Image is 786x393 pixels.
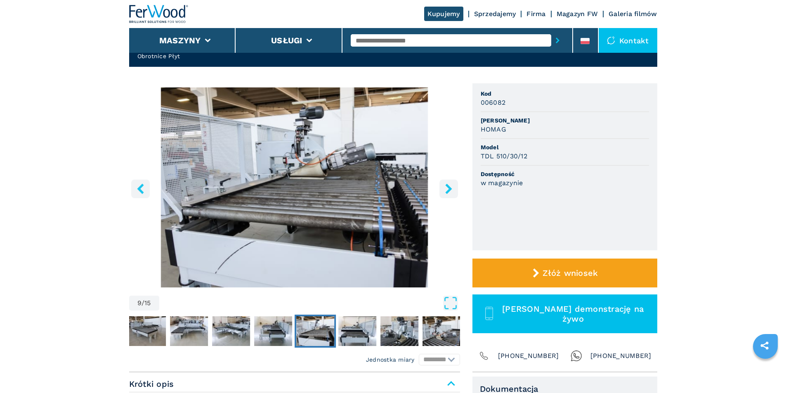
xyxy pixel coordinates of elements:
h2: Obrotnice Płyt [137,52,264,60]
div: Kontakt [599,28,657,53]
a: sharethis [754,335,775,356]
div: Go to Slide 9 [129,87,460,287]
img: Ferwood [129,5,189,23]
img: Kontakt [607,36,615,45]
img: Obrotnice Płyt HOMAG TDL 510/30/12 [129,87,460,287]
button: Go to Slide 6 [168,315,210,348]
span: Złóż wniosek [543,268,598,278]
button: Usługi [271,35,302,45]
img: 2c533ad093b3ff8f96185e41428a6a4e [296,316,334,346]
a: Magazyn FW [557,10,598,18]
span: Krótki opis [129,377,460,391]
img: Phone [478,350,490,362]
img: beb6cd1a7881acf46d363cd0af926fd8 [338,316,376,346]
button: Złóż wniosek [472,259,657,287]
span: Model [481,143,649,151]
h3: HOMAG [481,125,506,134]
button: right-button [439,179,458,198]
span: [PHONE_NUMBER] [498,350,559,362]
button: [PERSON_NAME] demonstrację na żywo [472,294,657,333]
button: Go to Slide 11 [379,315,420,348]
button: Maszyny [159,35,201,45]
button: Open Fullscreen [161,296,458,311]
a: Galeria filmów [609,10,657,18]
img: e3146267c64f7a27f8df69be4e06e6f4 [423,316,460,346]
img: Whatsapp [571,350,582,362]
button: Go to Slide 9 [295,315,336,348]
img: e00e28e0809c73e44a9ae1e6bbd8602e [212,316,250,346]
h3: TDL 510/30/12 [481,151,527,161]
span: / [142,300,144,306]
span: 15 [144,300,151,306]
img: 43700fdaa946f4c5bfeb7723762a8ca1 [170,316,208,346]
button: Go to Slide 8 [253,315,294,348]
span: 9 [137,300,142,306]
iframe: Chat [751,356,780,387]
button: Go to Slide 7 [210,315,252,348]
a: Firma [526,10,545,18]
button: Go to Slide 10 [337,315,378,348]
em: Jednostka miary [366,355,415,364]
h3: 006082 [481,98,506,107]
button: Go to Slide 5 [126,315,168,348]
span: Kod [481,89,649,98]
span: [PHONE_NUMBER] [590,350,651,362]
span: Dostępność [481,170,649,178]
img: 304bc0206e9d56f7a689d0ffa52b3377 [128,316,166,346]
img: 4e8980d3d7a8610c57d8674cf854cc45 [254,316,292,346]
h3: w magazynie [481,178,523,188]
a: Kupujemy [424,7,463,21]
span: [PERSON_NAME] [481,116,649,125]
img: 2440683da43419ac5a1e50a14b619ef5 [380,316,418,346]
span: [PERSON_NAME] demonstrację na żywo [498,304,647,324]
button: left-button [131,179,150,198]
button: submit-button [551,31,564,50]
a: Sprzedajemy [474,10,516,18]
button: Go to Slide 12 [421,315,462,348]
